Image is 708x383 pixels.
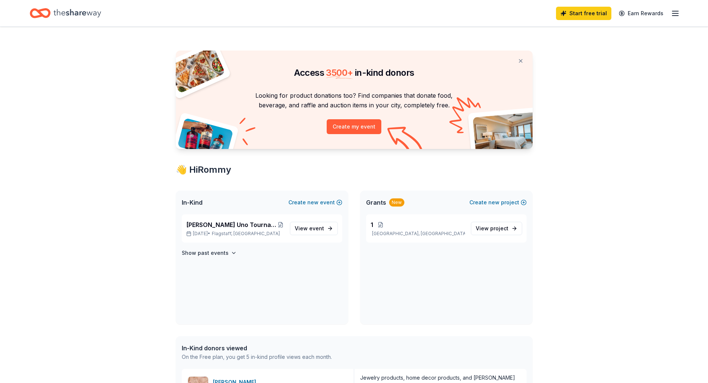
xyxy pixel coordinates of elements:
[471,222,522,235] a: View project
[326,67,353,78] span: 3500 +
[167,46,225,94] img: Pizza
[389,198,404,207] div: New
[185,91,524,110] p: Looking for product donations too? Find companies that donate food, beverage, and raffle and auct...
[182,249,237,257] button: Show past events
[371,231,465,237] p: [GEOGRAPHIC_DATA], [GEOGRAPHIC_DATA]
[307,198,319,207] span: new
[488,198,500,207] span: new
[371,220,373,229] span: 1
[182,198,203,207] span: In-Kind
[327,119,381,134] button: Create my event
[309,225,324,231] span: event
[176,164,533,176] div: 👋 Hi Rommy
[366,198,386,207] span: Grants
[182,249,229,257] h4: Show past events
[556,7,611,20] a: Start free trial
[490,225,508,231] span: project
[182,344,332,353] div: In-Kind donors viewed
[295,224,324,233] span: View
[212,231,280,237] span: Flagstaff, [GEOGRAPHIC_DATA]
[182,353,332,361] div: On the Free plan, you get 5 in-kind profile views each month.
[476,224,508,233] span: View
[186,231,284,237] p: [DATE] •
[294,67,414,78] span: Access in-kind donors
[614,7,668,20] a: Earn Rewards
[288,198,342,207] button: Createnewevent
[186,220,278,229] span: [PERSON_NAME] Uno Tournament at [PERSON_NAME][GEOGRAPHIC_DATA]
[469,198,527,207] button: Createnewproject
[290,222,338,235] a: View event
[387,127,424,155] img: Curvy arrow
[30,4,101,22] a: Home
